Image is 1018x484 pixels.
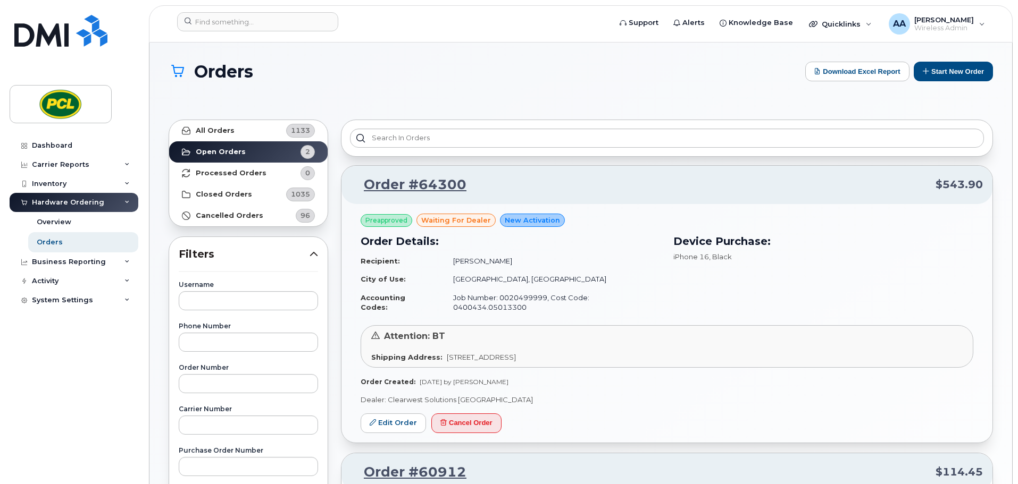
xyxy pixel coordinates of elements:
strong: Closed Orders [196,190,252,199]
td: [GEOGRAPHIC_DATA], [GEOGRAPHIC_DATA] [444,270,661,288]
span: [DATE] by [PERSON_NAME] [420,378,508,386]
span: New Activation [505,215,560,225]
td: Job Number: 0020499999, Cost Code: 0400434.05013300 [444,288,661,317]
span: Preapproved [365,216,407,225]
td: [PERSON_NAME] [444,252,661,270]
label: Carrier Number [179,406,318,412]
span: iPhone 16 [673,252,709,261]
label: Username [179,282,318,288]
span: 1035 [291,189,310,199]
label: Order Number [179,364,318,371]
button: Start New Order [914,62,993,81]
a: All Orders1133 [169,120,328,141]
span: Filters [179,247,310,262]
a: Edit Order [361,413,426,433]
span: Attention: BT [384,331,445,341]
span: , Black [709,252,732,261]
label: Phone Number [179,323,318,329]
button: Cancel Order [431,413,502,433]
span: 96 [301,210,310,220]
span: $114.45 [936,464,983,480]
span: 2 [305,147,310,157]
h3: Device Purchase: [673,233,973,249]
strong: Processed Orders [196,169,266,177]
strong: Cancelled Orders [196,211,263,220]
input: Search in orders [350,129,984,148]
h3: Order Details: [361,233,661,249]
span: waiting for dealer [421,215,491,225]
strong: Accounting Codes: [361,293,405,312]
strong: Open Orders [196,148,246,156]
span: Orders [194,62,253,81]
a: Closed Orders1035 [169,184,328,205]
a: Cancelled Orders96 [169,205,328,226]
p: Dealer: Clearwest Solutions [GEOGRAPHIC_DATA] [361,395,973,405]
span: 1133 [291,125,310,135]
a: Order #60912 [351,463,466,482]
span: 0 [305,168,310,178]
label: Purchase Order Number [179,447,318,454]
a: Order #64300 [351,175,466,194]
strong: Order Created: [361,378,415,386]
strong: Recipient: [361,257,400,265]
strong: Shipping Address: [371,353,443,361]
button: Download Excel Report [805,62,909,81]
a: Processed Orders0 [169,163,328,184]
span: [STREET_ADDRESS] [447,353,516,361]
strong: All Orders [196,126,235,135]
a: Open Orders2 [169,141,328,163]
strong: City of Use: [361,275,406,283]
span: $543.90 [936,177,983,192]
